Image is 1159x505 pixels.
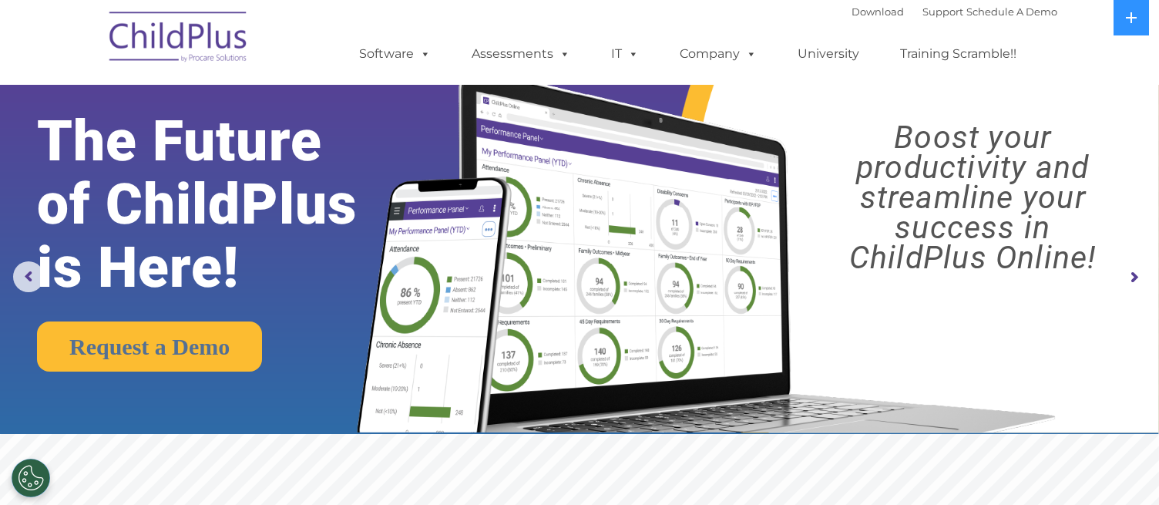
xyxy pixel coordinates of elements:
a: Company [664,39,772,69]
a: Support [922,5,963,18]
a: University [782,39,875,69]
img: ChildPlus by Procare Solutions [102,1,256,78]
iframe: Chat Widget [908,338,1159,505]
button: Cookies Settings [12,459,50,497]
a: Training Scramble!! [885,39,1032,69]
font: | [852,5,1057,18]
a: Request a Demo [37,322,262,372]
a: Software [344,39,446,69]
a: Schedule A Demo [966,5,1057,18]
a: Download [852,5,904,18]
a: IT [596,39,654,69]
rs-layer: Boost your productivity and streamline your success in ChildPlus Online! [801,123,1144,273]
rs-layer: The Future of ChildPlus is Here! [37,109,407,299]
a: Assessments [456,39,586,69]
